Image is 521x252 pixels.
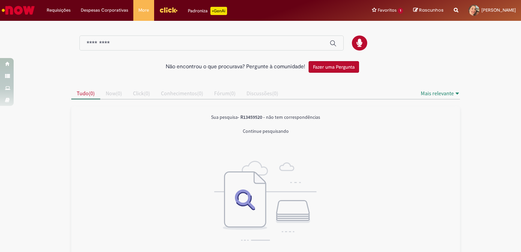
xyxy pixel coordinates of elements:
[378,7,397,14] span: Favoritos
[309,61,359,73] button: Fazer uma Pergunta
[398,8,403,14] span: 1
[188,7,227,15] div: Padroniza
[210,7,227,15] p: +GenAi
[481,7,516,13] span: [PERSON_NAME]
[138,7,149,14] span: More
[159,5,178,15] img: click_logo_yellow_360x200.png
[419,7,444,13] span: Rascunhos
[1,3,36,17] img: ServiceNow
[81,7,128,14] span: Despesas Corporativas
[47,7,71,14] span: Requisições
[166,64,305,70] h2: Não encontrou o que procurava? Pergunte à comunidade!
[413,7,444,14] a: Rascunhos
